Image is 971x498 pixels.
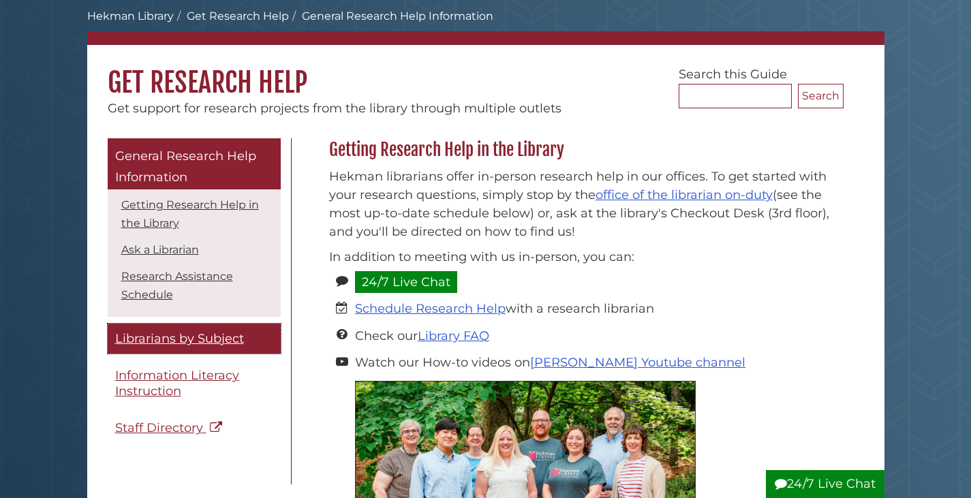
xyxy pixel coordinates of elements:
a: office of the librarian on-duty [596,187,773,202]
li: with a research librarian [355,300,836,318]
span: General Research Help Information [115,149,256,185]
a: Getting Research Help in the Library [121,198,259,230]
h1: Get Research Help [87,45,884,99]
button: Search [798,84,844,108]
div: Guide Pages [108,138,281,450]
a: [PERSON_NAME] Youtube channel [530,355,745,370]
p: Hekman librarians offer in-person research help in our offices. To get started with your research... [329,168,837,241]
span: Get support for research projects from the library through multiple outlets [108,101,561,116]
a: General Research Help Information [108,138,281,189]
button: 24/7 Live Chat [766,470,884,498]
a: Library FAQ [418,328,489,343]
a: Information Literacy Instruction [108,360,281,406]
a: Hekman Library [87,10,174,22]
span: Librarians by Subject [115,331,244,346]
a: Staff Directory [108,413,281,443]
a: Schedule Research Help [355,301,506,316]
a: Ask a Librarian [121,243,199,256]
h2: Getting Research Help in the Library [322,139,844,161]
span: Staff Directory [115,420,203,435]
a: 24/7 Live Chat [355,271,457,293]
span: Information Literacy Instruction [115,368,239,399]
li: General Research Help Information [289,8,493,25]
a: Librarians by Subject [108,324,281,354]
p: In addition to meeting with us in-person, you can: [329,248,837,266]
a: Get Research Help [187,10,289,22]
a: Research Assistance Schedule [121,270,233,301]
li: Watch our How-to videos on [355,354,836,372]
li: Check our [355,327,836,345]
nav: breadcrumb [87,8,884,45]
